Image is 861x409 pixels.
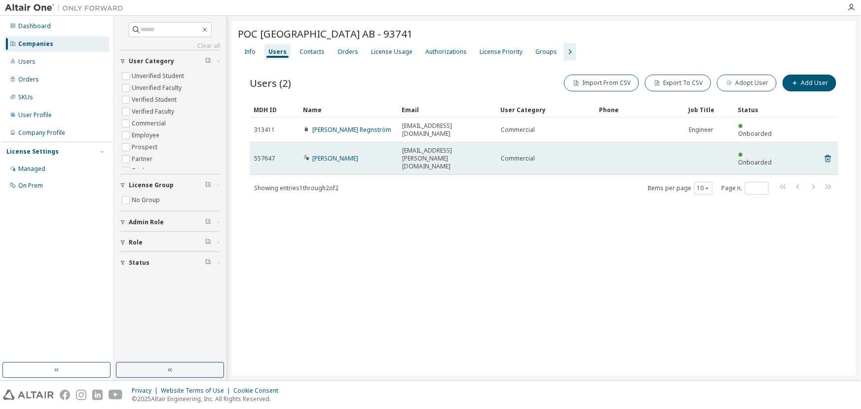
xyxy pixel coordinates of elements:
[312,125,391,134] a: [PERSON_NAME] Regnström
[18,40,53,48] div: Companies
[129,239,143,246] span: Role
[120,42,220,50] a: Clear all
[371,48,412,56] div: License Usage
[254,155,275,163] span: 557647
[205,57,211,65] span: Clear filter
[697,184,710,192] button: 10
[18,182,43,190] div: On Prem
[337,48,358,56] div: Orders
[205,218,211,226] span: Clear filter
[254,102,295,118] div: MDH ID
[161,387,233,395] div: Website Terms of Use
[6,148,59,156] div: License Settings
[129,57,174,65] span: User Category
[689,126,714,134] span: Engineer
[120,211,220,233] button: Admin Role
[402,122,492,138] span: [EMAIL_ADDRESS][DOMAIN_NAME]
[268,48,287,56] div: Users
[402,102,492,118] div: Email
[500,102,591,118] div: User Category
[132,395,284,403] p: © 2025 Altair Engineering, Inc. All Rights Reserved.
[205,239,211,246] span: Clear filter
[132,70,186,82] label: Unverified Student
[92,390,103,400] img: linkedin.svg
[205,181,211,189] span: Clear filter
[120,174,220,196] button: License Group
[233,387,284,395] div: Cookie Consent
[132,129,161,141] label: Employee
[132,94,179,106] label: Verified Student
[109,390,123,400] img: youtube.svg
[402,147,492,170] span: [EMAIL_ADDRESS][PERSON_NAME][DOMAIN_NAME]
[689,102,730,118] div: Job Title
[425,48,467,56] div: Authorizations
[238,27,413,41] span: POC [GEOGRAPHIC_DATA] AB - 93741
[250,76,291,90] span: Users (2)
[599,102,681,118] div: Phone
[645,75,711,91] button: Export To CSV
[501,126,535,134] span: Commercial
[132,82,184,94] label: Unverified Faculty
[480,48,523,56] div: License Priority
[501,155,535,163] span: Commercial
[717,75,777,91] button: Adopt User
[120,50,220,72] button: User Category
[60,390,70,400] img: facebook.svg
[738,102,780,118] div: Status
[132,118,168,129] label: Commercial
[205,259,211,267] span: Clear filter
[299,48,325,56] div: Contacts
[120,252,220,274] button: Status
[254,126,275,134] span: 313411
[132,141,159,153] label: Prospect
[18,111,52,119] div: User Profile
[120,232,220,253] button: Role
[739,129,772,138] span: Onboarded
[132,106,176,118] label: Verified Faculty
[18,22,51,30] div: Dashboard
[132,153,154,165] label: Partner
[244,48,256,56] div: Info
[132,165,146,177] label: Trial
[254,184,338,192] span: Showing entries 1 through 2 of 2
[18,129,65,137] div: Company Profile
[303,102,394,118] div: Name
[18,165,45,173] div: Managed
[647,182,712,195] span: Items per page
[3,390,54,400] img: altair_logo.svg
[18,93,33,101] div: SKUs
[739,158,772,166] span: Onboarded
[312,154,358,163] a: [PERSON_NAME]
[721,182,769,195] span: Page n.
[129,181,174,189] span: License Group
[129,259,150,267] span: Status
[132,387,161,395] div: Privacy
[129,218,164,226] span: Admin Role
[783,75,836,91] button: Add User
[18,76,39,83] div: Orders
[5,3,128,13] img: Altair One
[564,75,639,91] button: Import From CSV
[535,48,557,56] div: Groups
[18,58,36,66] div: Users
[76,390,86,400] img: instagram.svg
[132,194,162,206] label: No Group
